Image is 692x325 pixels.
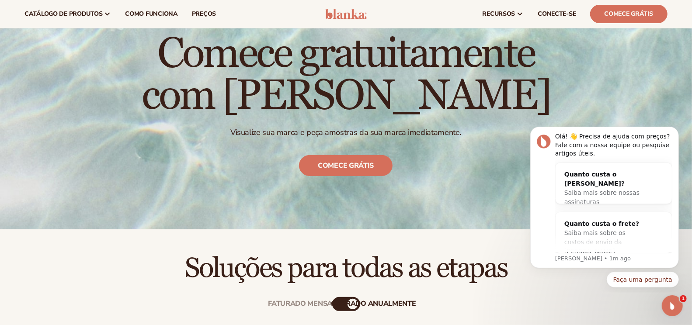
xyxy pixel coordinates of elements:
font: CONECTE-SE [538,10,576,18]
font: Comece gratuitamente [157,28,534,80]
iframe: Chat ao vivo do Intercom [662,295,683,316]
font: recursos [483,10,515,18]
font: Soluções para todas as etapas [184,251,508,285]
font: preços [192,10,216,18]
font: cobrado anualmente [331,299,416,308]
font: Como funciona [125,10,177,18]
font: Comece grátis [605,10,653,18]
a: Comece grátis [590,5,668,23]
font: Comece grátis [318,161,374,170]
font: Faturado mensalmente [268,299,360,308]
font: catálogo de produtos [24,10,102,18]
font: com [PERSON_NAME] [142,70,550,121]
iframe: Mensagem de notificação do intercomunicador [517,119,692,293]
font: Visualize sua marca e peça amostras da sua marca imediatamente. [230,127,461,138]
font: 1 [682,296,685,301]
a: Comece grátis [299,155,393,176]
img: logotipo [325,9,367,19]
